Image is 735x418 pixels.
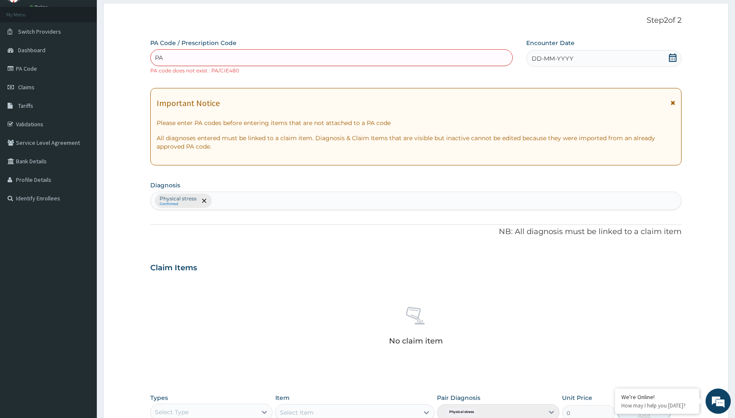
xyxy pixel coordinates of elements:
label: Encounter Date [526,39,575,47]
p: Please enter PA codes before entering items that are not attached to a PA code [157,119,675,127]
a: Online [29,4,50,10]
label: Unit Price [562,394,592,402]
p: Step 2 of 2 [150,16,681,25]
span: Tariffs [18,102,33,109]
p: How may I help you today? [621,402,693,409]
span: DD-MM-YYYY [532,54,573,63]
p: NB: All diagnosis must be linked to a claim item [150,226,681,237]
label: Pair Diagnosis [437,394,480,402]
label: Diagnosis [150,181,180,189]
h1: Important Notice [157,99,220,108]
h3: Claim Items [150,264,197,273]
label: PA Code / Prescription Code [150,39,237,47]
div: Minimize live chat window [138,4,158,24]
label: Item [275,394,290,402]
img: d_794563401_company_1708531726252_794563401 [16,42,34,63]
div: We're Online! [621,393,693,401]
span: Switch Providers [18,28,61,35]
textarea: Type your message and hit 'Enter' [4,230,160,259]
small: PA code does not exist : PA/CIE480 [150,67,239,74]
p: No claim item [389,337,443,345]
span: Claims [18,83,35,91]
p: All diagnoses entered must be linked to a claim item. Diagnosis & Claim Items that are visible bu... [157,134,675,151]
span: Dashboard [18,46,45,54]
div: Select Type [155,408,189,416]
span: We're online! [49,106,116,191]
div: Chat with us now [44,47,141,58]
label: Types [150,394,168,402]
